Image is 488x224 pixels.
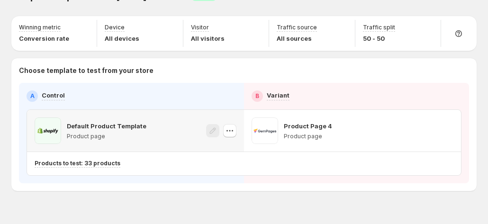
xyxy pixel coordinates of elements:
p: Conversion rate [19,34,69,43]
p: Traffic source [277,24,317,31]
img: Product Page 4 [252,117,278,144]
p: Device [105,24,125,31]
p: Product page [284,133,332,140]
h2: A [30,92,35,100]
p: Visitor [191,24,209,31]
img: Default Product Template [35,117,61,144]
p: Product Page 4 [284,121,332,131]
p: Choose template to test from your store [19,66,469,75]
p: Products to test: 33 products [35,160,120,167]
p: Variant [267,90,289,100]
p: All sources [277,34,317,43]
p: All visitors [191,34,225,43]
p: Default Product Template [67,121,146,131]
p: Winning metric [19,24,61,31]
h2: B [255,92,259,100]
p: Product page [67,133,146,140]
p: Traffic split [363,24,395,31]
p: 50 - 50 [363,34,395,43]
p: All devices [105,34,139,43]
p: Control [42,90,65,100]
